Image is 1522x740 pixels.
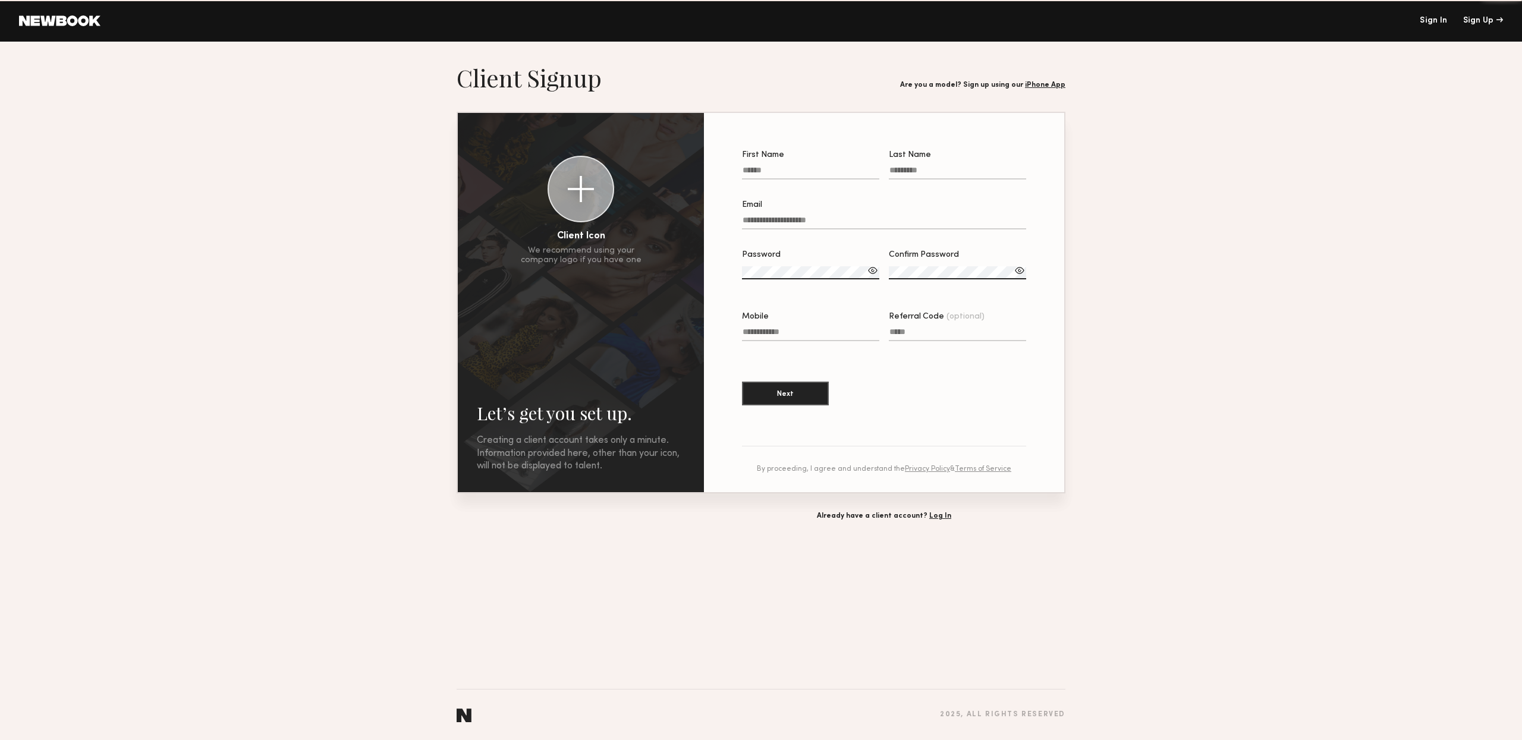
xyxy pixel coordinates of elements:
[742,216,1026,229] input: Email
[1420,17,1447,25] a: Sign In
[742,313,879,321] div: Mobile
[946,313,985,321] span: (optional)
[742,266,879,279] input: Password
[889,313,1026,321] div: Referral Code
[889,328,1026,341] input: Referral Code(optional)
[557,232,605,241] div: Client Icon
[742,382,829,405] button: Next
[1025,81,1065,89] a: iPhone App
[742,251,879,259] div: Password
[742,151,879,159] div: First Name
[477,401,685,425] h2: Let’s get you set up.
[929,512,951,519] a: Log In
[955,465,1011,473] a: Terms of Service
[521,246,641,265] div: We recommend using your company logo if you have one
[1463,17,1503,25] div: Sign Up
[742,201,1026,209] div: Email
[703,512,1065,520] div: Already have a client account?
[940,711,1065,719] div: 2025 , all rights reserved
[457,63,602,93] h1: Client Signup
[889,251,1026,259] div: Confirm Password
[477,434,685,473] div: Creating a client account takes only a minute. Information provided here, other than your icon, w...
[900,81,1065,89] div: Are you a model? Sign up using our
[742,465,1026,473] div: By proceeding, I agree and understand the &
[889,166,1026,180] input: Last Name
[889,151,1026,159] div: Last Name
[905,465,950,473] a: Privacy Policy
[742,328,879,341] input: Mobile
[889,266,1026,279] input: Confirm Password
[742,166,879,180] input: First Name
